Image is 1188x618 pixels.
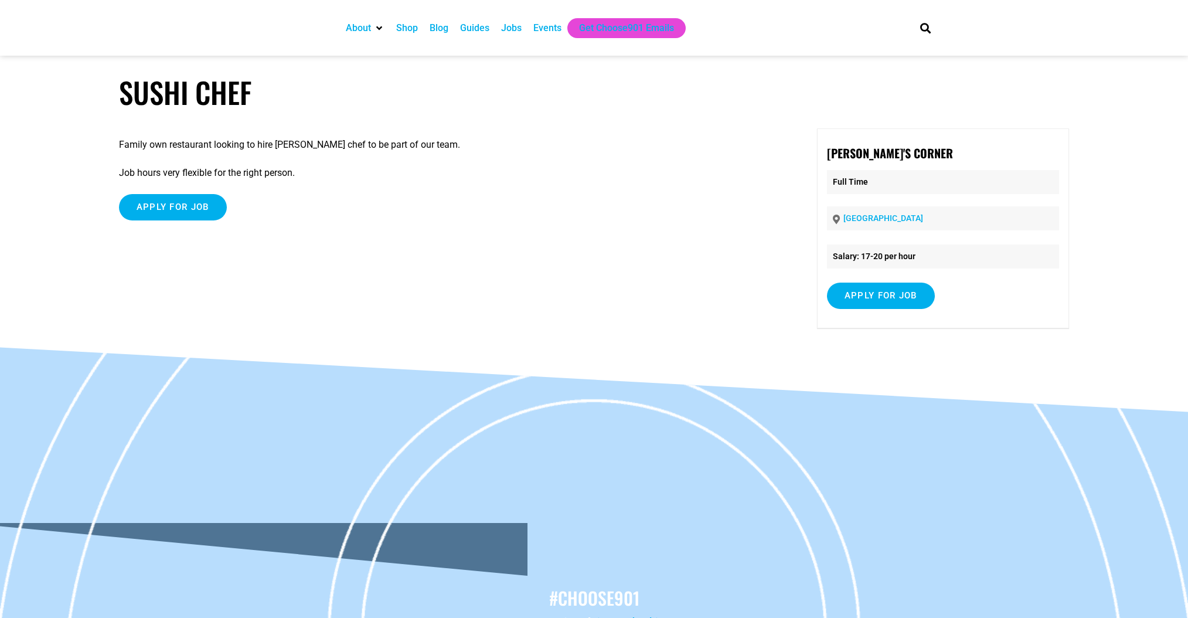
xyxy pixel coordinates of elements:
a: About [346,21,371,35]
li: Salary: 17-20 per hour [827,245,1059,269]
div: Search [916,18,935,38]
a: Shop [396,21,418,35]
nav: Main nav [340,18,900,38]
a: Events [533,21,561,35]
a: [GEOGRAPHIC_DATA] [843,213,923,223]
input: Apply for job [827,283,935,309]
a: Guides [460,21,489,35]
a: Get Choose901 Emails [579,21,674,35]
a: Jobs [501,21,522,35]
h2: #choose901 [6,586,1182,610]
input: Apply for job [119,194,227,220]
strong: [PERSON_NAME]'s Corner [827,144,953,162]
p: Full Time [827,170,1059,194]
div: About [340,18,390,38]
a: Blog [430,21,448,35]
h1: Sushi Chef [119,75,1070,110]
p: Family own restaurant looking to hire [PERSON_NAME] chef to be part of our team. [119,138,770,152]
p: Job hours very flexible for the right person. [119,166,770,180]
